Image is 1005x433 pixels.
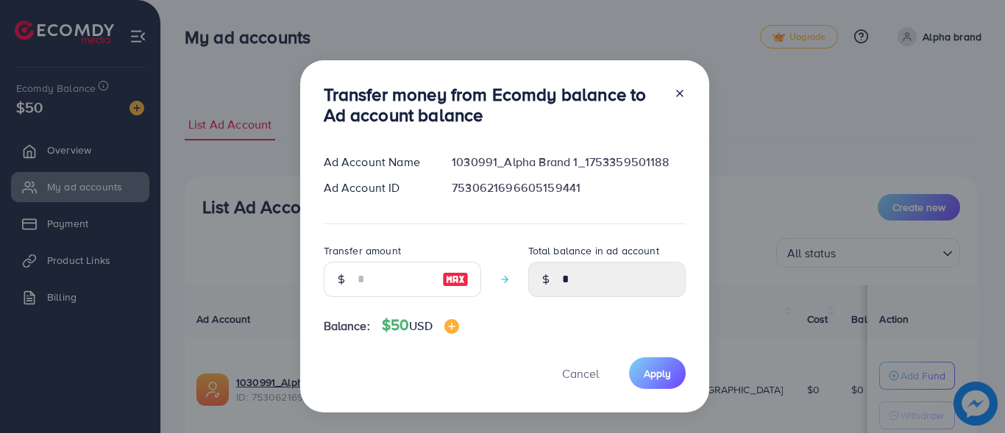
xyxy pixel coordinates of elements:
[444,319,459,334] img: image
[629,357,686,389] button: Apply
[324,84,662,126] h3: Transfer money from Ecomdy balance to Ad account balance
[409,318,432,334] span: USD
[544,357,617,389] button: Cancel
[440,179,697,196] div: 7530621696605159441
[324,243,401,258] label: Transfer amount
[312,154,441,171] div: Ad Account Name
[382,316,459,334] h4: $50
[324,318,370,334] span: Balance:
[312,179,441,196] div: Ad Account ID
[528,243,659,258] label: Total balance in ad account
[644,366,671,381] span: Apply
[562,365,599,382] span: Cancel
[442,271,469,288] img: image
[440,154,697,171] div: 1030991_Alpha Brand 1_1753359501188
